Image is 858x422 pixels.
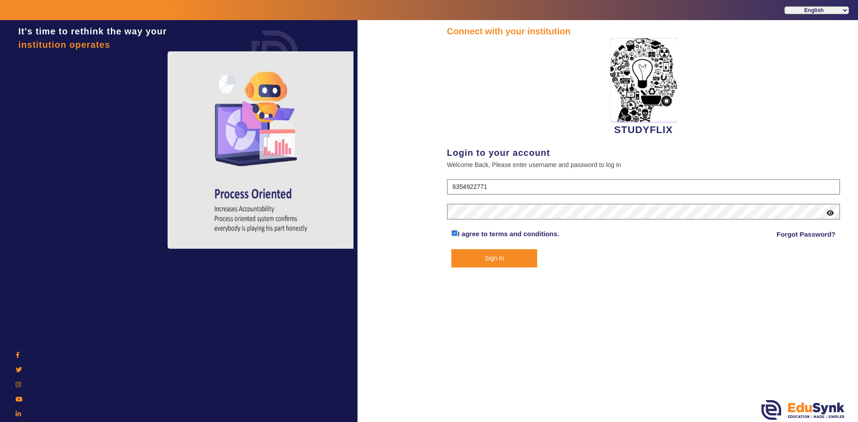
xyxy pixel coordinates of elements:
[761,400,845,420] img: edusynk.png
[168,51,355,249] img: login4.png
[777,229,836,240] a: Forgot Password?
[447,146,840,159] div: Login to your account
[18,40,110,50] span: institution operates
[610,38,677,122] img: 2da83ddf-6089-4dce-a9e2-416746467bdd
[241,20,308,87] img: login.png
[447,25,840,38] div: Connect with your institution
[451,249,537,267] button: Sign In
[447,179,840,195] input: User Name
[447,159,840,170] div: Welcome Back, Please enter username and password to log in
[447,38,840,137] div: STUDYFLIX
[458,230,559,238] a: I agree to terms and conditions.
[18,26,167,36] span: It's time to rethink the way your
